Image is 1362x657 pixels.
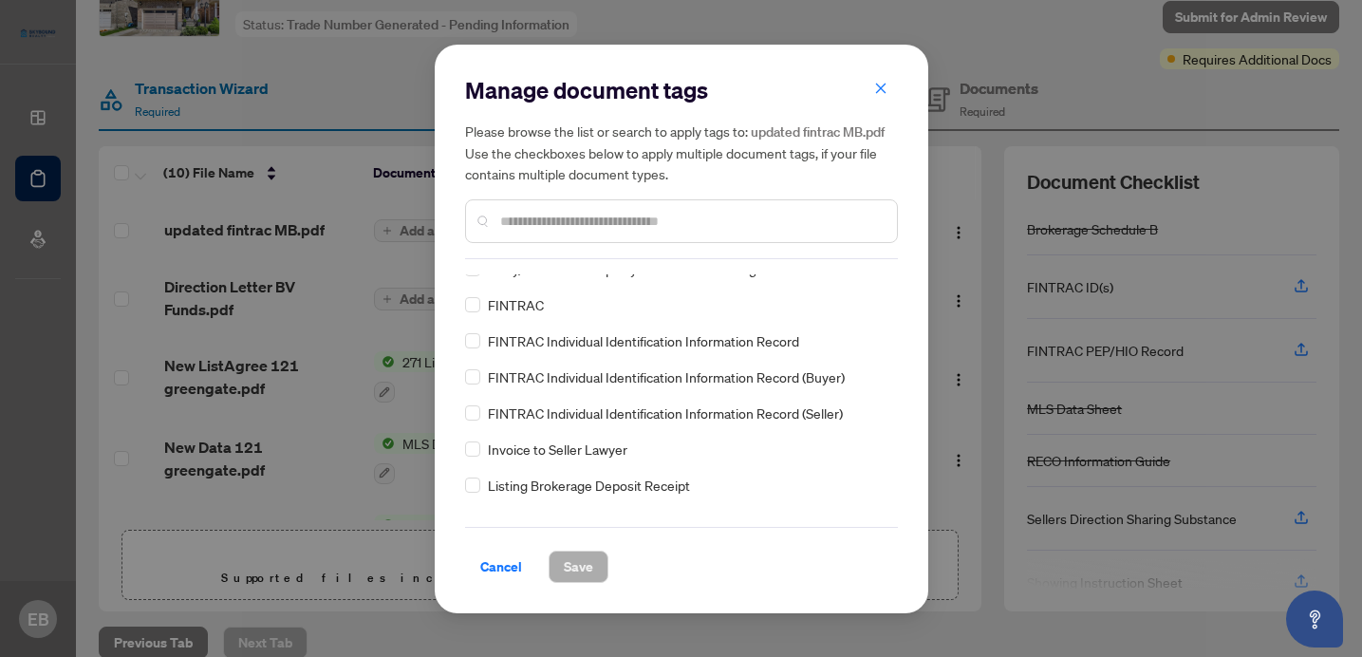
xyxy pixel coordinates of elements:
[465,121,898,184] h5: Please browse the list or search to apply tags to: Use the checkboxes below to apply multiple doc...
[488,403,843,423] span: FINTRAC Individual Identification Information Record (Seller)
[488,475,690,496] span: Listing Brokerage Deposit Receipt
[488,366,845,387] span: FINTRAC Individual Identification Information Record (Buyer)
[549,551,608,583] button: Save
[465,551,537,583] button: Cancel
[874,82,887,95] span: close
[480,552,522,582] span: Cancel
[488,439,627,460] span: Invoice to Seller Lawyer
[488,294,544,315] span: FINTRAC
[488,330,799,351] span: FINTRAC Individual Identification Information Record
[751,123,885,141] span: updated fintrac MB.pdf
[1286,591,1343,648] button: Open asap
[465,75,898,105] h2: Manage document tags
[488,511,646,532] span: Manager Approval Needed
